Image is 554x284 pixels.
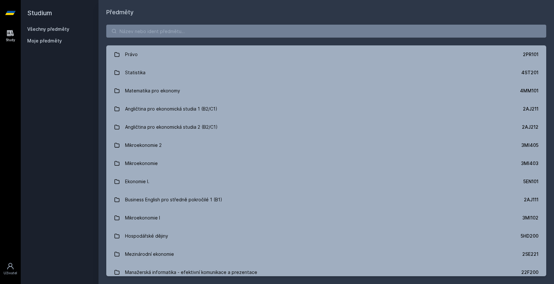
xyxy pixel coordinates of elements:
[522,124,538,130] div: 2AJ212
[125,230,168,243] div: Hospodářské dějiny
[27,26,69,32] a: Všechny předměty
[521,233,538,239] div: 5HD200
[521,69,538,76] div: 4ST201
[125,48,138,61] div: Právo
[125,248,174,261] div: Mezinárodní ekonomie
[125,266,257,279] div: Manažerská informatika - efektivní komunikace a prezentace
[106,172,546,191] a: Ekonomie I. 5EN101
[6,38,15,42] div: Study
[106,136,546,154] a: Mikroekonomie 2 3MI405
[106,25,546,38] input: Název nebo ident předmětu…
[125,66,145,79] div: Statistika
[521,269,538,276] div: 22F200
[522,251,538,257] div: 2SE221
[4,271,17,276] div: Uživatel
[106,245,546,263] a: Mezinárodní ekonomie 2SE221
[125,121,218,134] div: Angličtina pro ekonomická studia 2 (B2/C1)
[125,157,158,170] div: Mikroekonomie
[520,88,538,94] div: 4MM101
[106,154,546,172] a: Mikroekonomie 3MI403
[125,139,162,152] div: Mikroekonomie 2
[522,215,538,221] div: 3MI102
[523,51,538,58] div: 2PR101
[125,102,217,115] div: Angličtina pro ekonomická studia 1 (B2/C1)
[106,191,546,209] a: Business English pro středně pokročilé 1 (B1) 2AJ111
[524,196,538,203] div: 2AJ111
[27,38,62,44] span: Moje předměty
[106,227,546,245] a: Hospodářské dějiny 5HD200
[521,160,538,167] div: 3MI403
[106,8,546,17] h1: Předměty
[106,82,546,100] a: Matematika pro ekonomy 4MM101
[106,45,546,64] a: Právo 2PR101
[125,193,222,206] div: Business English pro středně pokročilé 1 (B1)
[1,259,19,279] a: Uživatel
[523,106,538,112] div: 2AJ211
[125,84,180,97] div: Matematika pro ekonomy
[106,209,546,227] a: Mikroekonomie I 3MI102
[125,175,149,188] div: Ekonomie I.
[106,263,546,281] a: Manažerská informatika - efektivní komunikace a prezentace 22F200
[1,26,19,46] a: Study
[106,118,546,136] a: Angličtina pro ekonomická studia 2 (B2/C1) 2AJ212
[106,100,546,118] a: Angličtina pro ekonomická studia 1 (B2/C1) 2AJ211
[106,64,546,82] a: Statistika 4ST201
[521,142,538,148] div: 3MI405
[523,178,538,185] div: 5EN101
[125,211,160,224] div: Mikroekonomie I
